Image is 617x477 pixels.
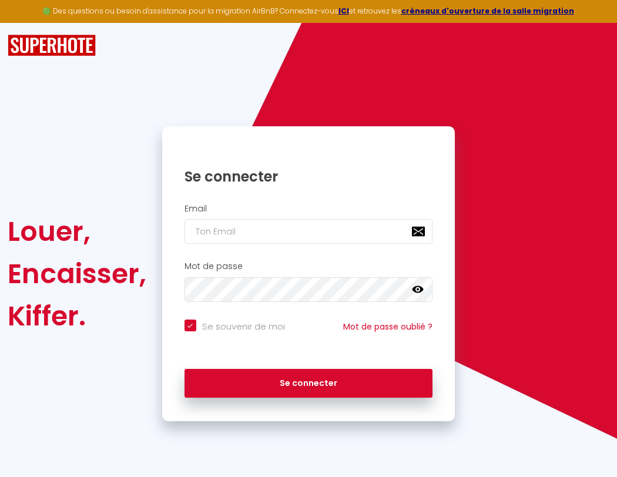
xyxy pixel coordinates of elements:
[8,210,146,253] div: Louer,
[338,6,349,16] a: ICI
[185,167,433,186] h1: Se connecter
[8,35,96,56] img: SuperHote logo
[185,219,433,244] input: Ton Email
[343,321,432,332] a: Mot de passe oublié ?
[185,204,433,214] h2: Email
[401,6,574,16] a: créneaux d'ouverture de la salle migration
[185,369,433,398] button: Se connecter
[8,253,146,295] div: Encaisser,
[8,295,146,337] div: Kiffer.
[185,261,433,271] h2: Mot de passe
